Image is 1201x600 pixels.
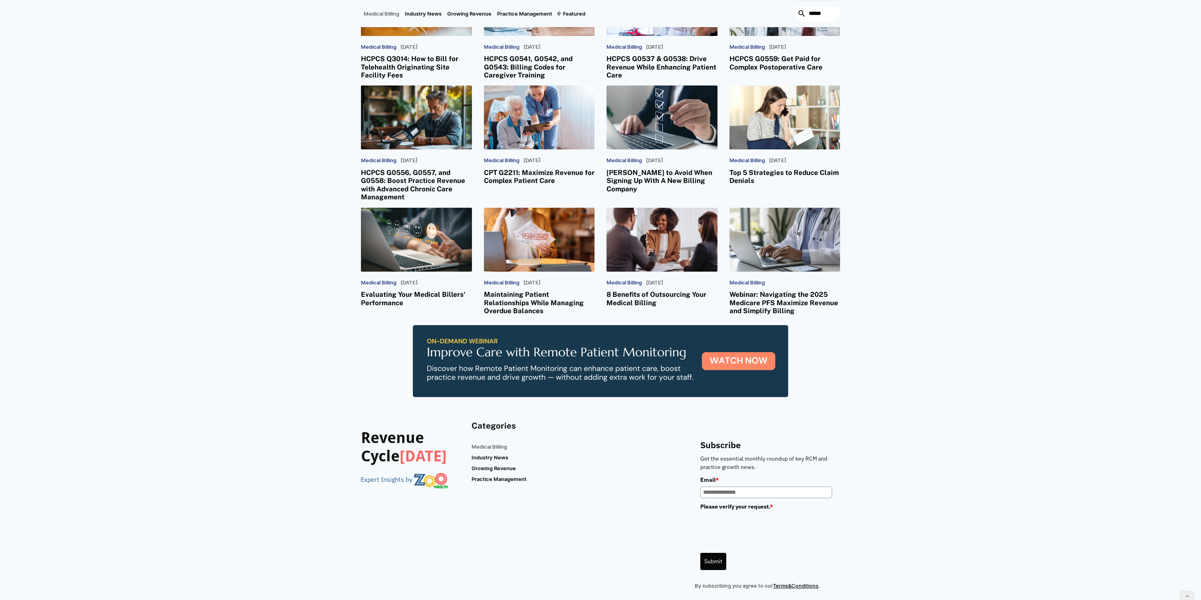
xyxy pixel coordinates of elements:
[484,208,595,315] a: Medical Billing[DATE]Maintaining Patient Relationships While Managing Overdue Balances
[523,280,541,286] p: [DATE]
[361,421,460,589] a: Revenue Cycle[DATE]Expert Insights by
[769,157,786,164] p: [DATE]
[729,208,840,315] a: Medical BillingWebinar: Navigating the 2025 Medicare PFS Maximize Revenue and Simplify Billing
[484,280,519,286] p: Medical Billing
[555,0,588,27] div: Featured
[472,452,511,463] a: Industry News
[606,169,717,193] h3: [PERSON_NAME] to Avoid When Signing Up With A New Billing Company
[472,441,510,452] a: Medical Billing
[523,44,541,50] p: [DATE]
[361,290,472,307] h3: Evaluating Your Medical Billers' Performance
[361,476,412,483] div: Expert Insights by
[361,157,396,164] p: Medical Billing
[484,55,595,79] h3: HCPCS G0541, G0542, and G0543: Billing Codes for Caregiver Training
[400,44,418,50] p: [DATE]
[361,44,396,50] p: Medical Billing
[361,429,460,465] h3: Revenue Cycle
[606,208,717,307] a: Medical Billing[DATE]8 Benefits of Outsourcing Your Medical Billing
[729,55,840,71] h3: HCPCS G0559: Get Paid for Complex Postoperative Care
[606,44,642,50] p: Medical Billing
[472,421,570,431] h4: Categories
[361,280,396,286] p: Medical Billing
[361,169,472,201] h3: HCPCS G0556, G0557, and G0558: Boost Practice Revenue with Advanced Chronic Care Management
[729,290,840,315] h3: Webinar: Navigating the 2025 Medicare PFS Maximize Revenue and Simplify Billing
[695,582,840,589] p: By subscribing you agree to our .
[484,157,519,164] p: Medical Billing
[606,85,717,193] a: Medical Billing[DATE][PERSON_NAME] to Avoid When Signing Up With A New Billing Company
[606,290,717,307] h3: 8 Benefits of Outsourcing Your Medical Billing
[700,455,832,471] p: Get the essential monthly roundup of key RCM and practice growth news.
[646,280,663,286] p: [DATE]
[606,280,642,286] p: Medical Billing
[729,157,765,164] p: Medical Billing
[494,0,555,27] a: Practice Management
[484,169,595,185] h3: CPT G2211: Maximize Revenue for Complex Patient Care
[729,280,765,286] p: Medical Billing
[400,280,418,286] p: [DATE]
[700,439,832,451] title: Subscribe
[700,475,832,484] label: Email
[400,447,447,465] span: [DATE]
[484,290,595,315] h3: Maintaining Patient Relationships While Managing Overdue Balances
[563,10,585,17] div: Featured
[646,44,663,50] p: [DATE]
[484,85,595,185] a: Medical Billing[DATE]CPT G2211: Maximize Revenue for Complex Patient Care
[523,157,541,164] p: [DATE]
[788,582,791,589] span: &
[606,157,642,164] p: Medical Billing
[646,157,663,164] p: [DATE]
[472,463,519,473] a: Growing Revenue
[700,502,832,511] label: Please verify your request.
[606,55,717,79] h3: HCPCS G0537 & G0538: Drive Revenue While Enhancing Patient Care
[361,55,472,79] h3: HCPCS Q3014: How to Bill for Telehealth Originating Site Facility Fees
[700,513,822,544] iframe: reCAPTCHA
[400,157,418,164] p: [DATE]
[773,582,819,589] a: Terms&Conditions
[729,85,840,185] a: Medical Billing[DATE]Top 5 Strategies to Reduce Claim Denials
[729,44,765,50] p: Medical Billing
[361,208,472,307] a: Medical Billing[DATE]Evaluating Your Medical Billers' Performance
[402,0,444,27] a: Industry News
[444,0,494,27] a: Growing Revenue
[700,553,726,570] button: Submit
[484,44,519,50] p: Medical Billing
[472,474,529,484] a: Practice Management
[729,169,840,185] h3: Top 5 Strategies to Reduce Claim Denials
[361,85,472,201] a: Medical Billing[DATE]HCPCS G0556, G0557, and G0558: Boost Practice Revenue with Advanced Chronic ...
[361,0,402,27] a: Medical Billing
[769,44,786,50] p: [DATE]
